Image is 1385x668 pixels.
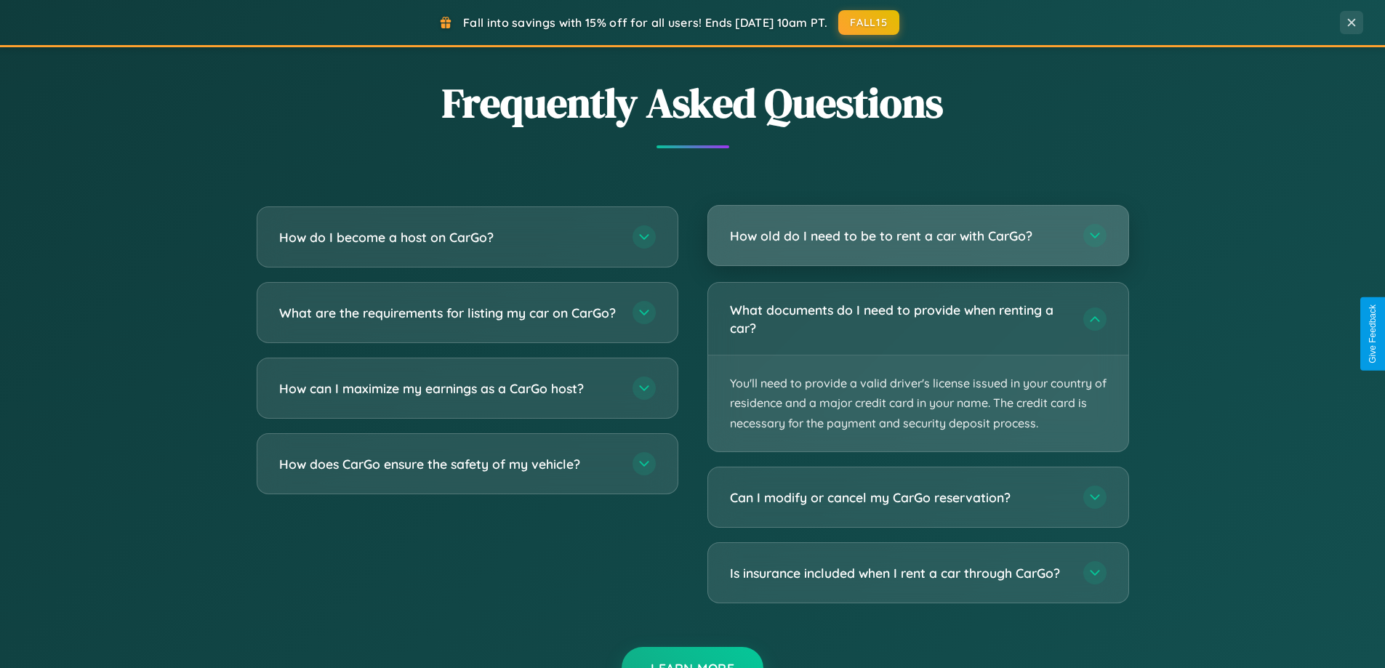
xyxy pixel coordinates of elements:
h3: How can I maximize my earnings as a CarGo host? [279,379,618,398]
div: Give Feedback [1368,305,1378,363]
h2: Frequently Asked Questions [257,75,1129,131]
h3: Is insurance included when I rent a car through CarGo? [730,564,1069,582]
h3: What documents do I need to provide when renting a car? [730,301,1069,337]
p: You'll need to provide a valid driver's license issued in your country of residence and a major c... [708,355,1128,451]
h3: What are the requirements for listing my car on CarGo? [279,304,618,322]
span: Fall into savings with 15% off for all users! Ends [DATE] 10am PT. [463,15,827,30]
h3: How does CarGo ensure the safety of my vehicle? [279,455,618,473]
h3: Can I modify or cancel my CarGo reservation? [730,488,1069,507]
h3: How old do I need to be to rent a car with CarGo? [730,227,1069,245]
h3: How do I become a host on CarGo? [279,228,618,246]
button: FALL15 [838,10,899,35]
